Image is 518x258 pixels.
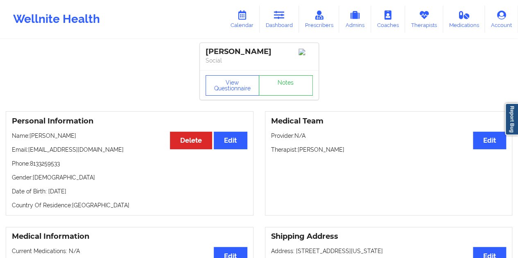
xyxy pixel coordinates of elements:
p: Provider: N/A [271,132,507,140]
p: Phone: 8133259533 [12,159,247,168]
button: Edit [214,132,247,149]
a: Therapists [405,6,443,33]
a: Coaches [371,6,405,33]
a: Account [485,6,518,33]
p: Name: [PERSON_NAME] [12,132,247,140]
h3: Shipping Address [271,232,507,241]
a: Notes [259,75,313,96]
p: Date of Birth: [DATE] [12,187,247,195]
img: Image%2Fplaceholer-image.png [299,49,313,55]
a: Calendar [224,6,260,33]
p: Gender: [DEMOGRAPHIC_DATA] [12,173,247,182]
h3: Personal Information [12,117,247,126]
h3: Medical Team [271,117,507,126]
p: Social [206,56,313,65]
a: Prescribers [299,6,339,33]
p: Therapist: [PERSON_NAME] [271,146,507,154]
button: Edit [473,132,506,149]
p: Address: [STREET_ADDRESS][US_STATE] [271,247,507,255]
p: Current Medications: N/A [12,247,247,255]
button: View Questionnaire [206,75,260,96]
a: Medications [443,6,485,33]
h3: Medical Information [12,232,247,241]
div: [PERSON_NAME] [206,47,313,56]
button: Delete [170,132,212,149]
a: Admins [339,6,371,33]
p: Country Of Residence: [GEOGRAPHIC_DATA] [12,201,247,209]
a: Dashboard [260,6,299,33]
p: Email: [EMAIL_ADDRESS][DOMAIN_NAME] [12,146,247,154]
a: Report Bug [505,103,518,135]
